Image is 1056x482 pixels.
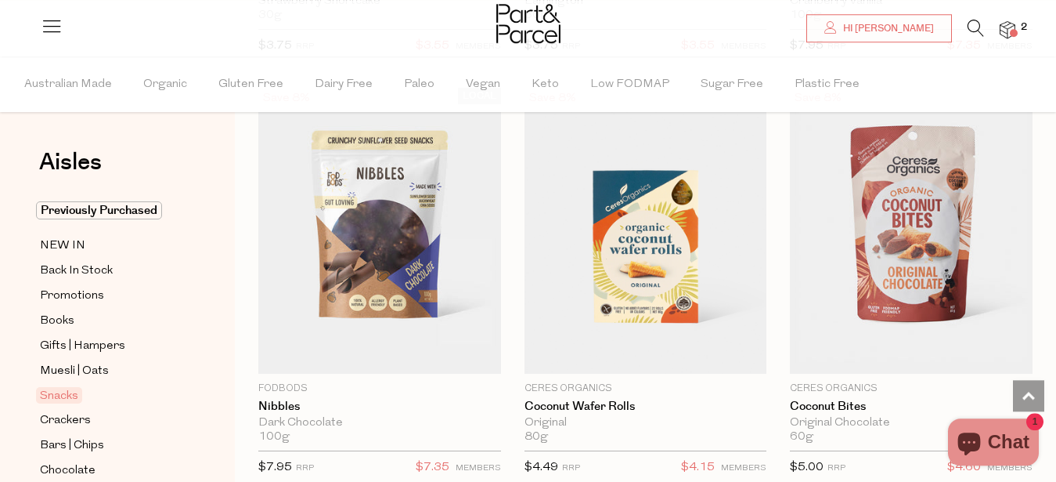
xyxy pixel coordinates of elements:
span: Gifts | Hampers [40,337,125,356]
a: Chocolate [40,461,182,480]
span: Australian Made [24,57,112,112]
a: Promotions [40,286,182,306]
span: $7.95 [258,462,292,473]
span: Back In Stock [40,262,113,281]
span: 60g [790,430,813,444]
small: RRP [827,464,845,473]
span: 2 [1017,20,1031,34]
small: MEMBERS [456,464,501,473]
span: Gluten Free [218,57,283,112]
span: Muesli | Oats [40,362,109,381]
a: NEW IN [40,236,182,255]
p: Ceres Organics [524,382,767,396]
small: RRP [562,464,580,473]
a: Nibbles [258,400,501,414]
a: Coconut Wafer Rolls [524,400,767,414]
span: Dairy Free [315,57,373,112]
span: Previously Purchased [36,201,162,219]
span: Promotions [40,287,104,306]
a: Books [40,311,182,331]
span: Keto [532,57,559,112]
span: Crackers [40,411,91,430]
span: NEW IN [40,237,85,255]
a: 2 [1000,21,1015,38]
span: Sugar Free [701,57,763,112]
inbox-online-store-chat: Shopify online store chat [943,419,1043,469]
span: Low FODMAP [590,57,669,112]
img: Coconut Bites [790,88,1033,375]
span: Hi [PERSON_NAME] [839,22,934,35]
a: Previously Purchased [40,201,182,220]
span: 100g [258,430,290,444]
span: Books [40,312,74,331]
span: Organic [143,57,187,112]
a: Aisles [39,150,102,190]
a: Hi [PERSON_NAME] [806,14,952,42]
a: Bars | Chips [40,436,182,455]
span: $5.00 [790,462,824,473]
img: Nibbles [258,88,501,375]
span: 80g [524,430,548,444]
span: $7.35 [416,458,449,478]
span: $4.15 [681,458,715,478]
span: Aisles [39,145,102,179]
a: Back In Stock [40,261,182,281]
a: Coconut Bites [790,400,1033,414]
a: Muesli | Oats [40,361,182,381]
img: Part&Parcel [496,4,560,43]
p: Fodbods [258,382,501,396]
a: Crackers [40,411,182,430]
span: Snacks [36,387,82,404]
span: Plastic Free [795,57,860,112]
img: Coconut Wafer Rolls [524,88,767,375]
span: Chocolate [40,462,96,480]
div: Dark Chocolate [258,416,501,430]
span: Vegan [466,57,500,112]
span: Paleo [404,57,434,112]
div: Original Chocolate [790,416,1033,430]
small: MEMBERS [987,464,1033,473]
span: Bars | Chips [40,437,104,455]
div: Original [524,416,767,430]
small: RRP [296,464,314,473]
a: Snacks [40,386,182,405]
a: Gifts | Hampers [40,336,182,356]
p: Ceres Organics [790,382,1033,396]
span: $4.49 [524,462,558,473]
small: MEMBERS [721,464,766,473]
